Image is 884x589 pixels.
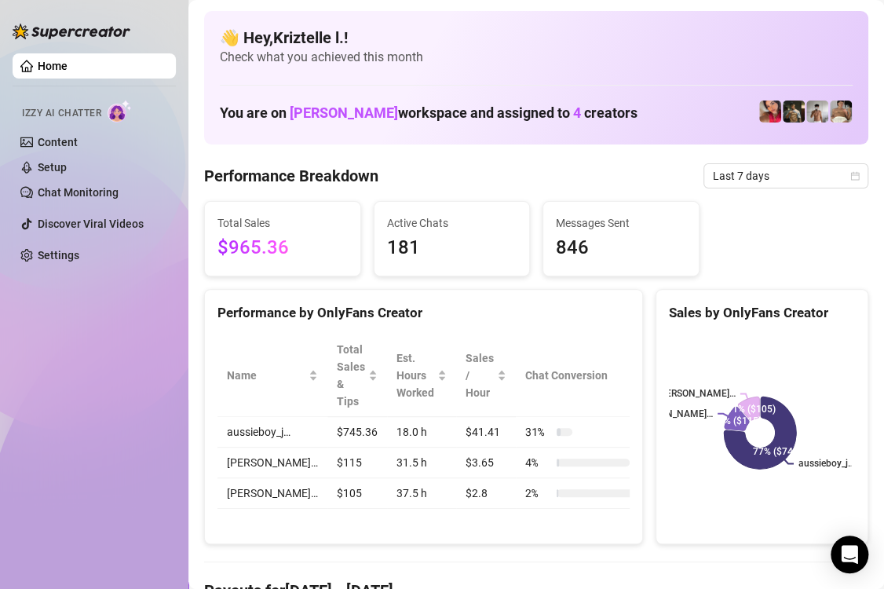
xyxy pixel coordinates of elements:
[217,448,327,478] td: [PERSON_NAME]…
[396,349,434,401] div: Est. Hours Worked
[456,478,516,509] td: $2.8
[217,233,348,263] span: $965.36
[290,104,398,121] span: [PERSON_NAME]
[327,478,387,509] td: $105
[850,171,860,181] span: calendar
[525,485,550,502] span: 2 %
[387,214,517,232] span: Active Chats
[220,49,853,66] span: Check what you achieved this month
[217,335,327,417] th: Name
[387,478,456,509] td: 37.5 h
[783,101,805,123] img: Tony
[556,214,686,232] span: Messages Sent
[387,448,456,478] td: 31.5 h
[387,417,456,448] td: 18.0 h
[38,186,119,199] a: Chat Monitoring
[327,335,387,417] th: Total Sales & Tips
[525,423,550,441] span: 31 %
[387,233,517,263] span: 181
[556,233,686,263] span: 846
[669,302,855,324] div: Sales by OnlyFans Creator
[217,417,327,448] td: aussieboy_j…
[217,478,327,509] td: [PERSON_NAME]…
[516,335,648,417] th: Chat Conversion
[656,389,735,400] text: [PERSON_NAME]…
[830,101,852,123] img: Aussieboy_jfree
[38,161,67,174] a: Setup
[327,417,387,448] td: $745.36
[13,24,130,39] img: logo-BBDzfeDw.svg
[108,100,132,123] img: AI Chatter
[713,164,859,188] span: Last 7 days
[327,448,387,478] td: $115
[456,335,516,417] th: Sales / Hour
[217,302,630,324] div: Performance by OnlyFans Creator
[634,408,713,419] text: [PERSON_NAME]…
[759,101,781,123] img: Vanessa
[227,367,305,384] span: Name
[337,341,365,410] span: Total Sales & Tips
[456,448,516,478] td: $3.65
[204,165,378,187] h4: Performance Breakdown
[525,454,550,471] span: 4 %
[220,27,853,49] h4: 👋 Hey, Kriztelle l. !
[38,249,79,262] a: Settings
[22,106,101,121] span: Izzy AI Chatter
[466,349,494,401] span: Sales / Hour
[38,136,78,148] a: Content
[798,458,853,469] text: aussieboy_j…
[831,536,868,573] div: Open Intercom Messenger
[220,104,637,122] h1: You are on workspace and assigned to creators
[573,104,581,121] span: 4
[38,60,68,72] a: Home
[525,367,626,384] span: Chat Conversion
[806,101,828,123] img: aussieboy_j
[456,417,516,448] td: $41.41
[38,218,144,230] a: Discover Viral Videos
[217,214,348,232] span: Total Sales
